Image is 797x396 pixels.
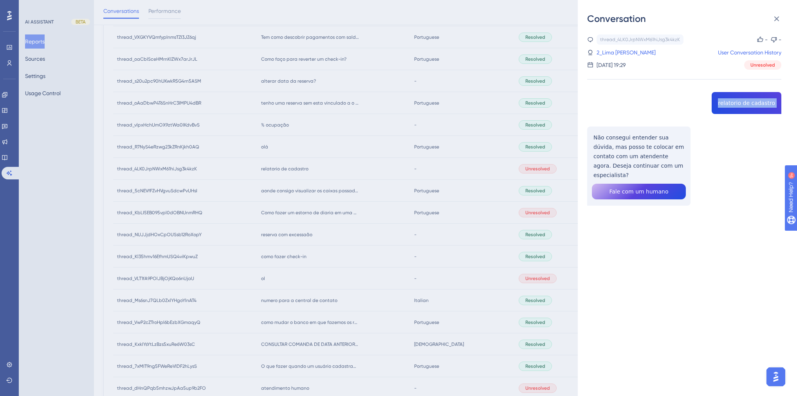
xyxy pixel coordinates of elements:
[597,48,656,57] a: 2_Lima [PERSON_NAME]
[18,2,49,11] span: Need Help?
[53,4,58,10] div: 9+
[597,60,626,70] div: [DATE] 19:29
[765,35,768,44] div: -
[750,62,775,68] span: Unresolved
[779,35,781,44] div: -
[600,36,680,43] div: thread_4LK0JrpNWxM61hiJsg3k4kzK
[587,13,788,25] div: Conversation
[718,48,781,57] a: User Conversation History
[764,365,788,389] iframe: UserGuiding AI Assistant Launcher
